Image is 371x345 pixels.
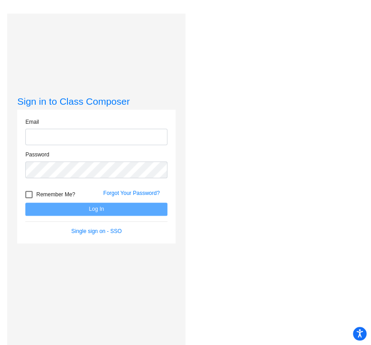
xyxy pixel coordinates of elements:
label: Password [25,151,49,159]
span: Remember Me? [36,189,75,200]
a: Single sign on - SSO [71,228,122,234]
h3: Sign in to Class Composer [17,96,176,107]
a: Forgot Your Password? [103,190,160,196]
label: Email [25,118,39,126]
button: Log In [25,203,167,216]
